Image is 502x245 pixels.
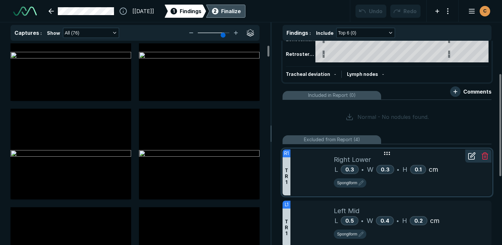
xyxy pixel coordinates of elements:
span: Normal - No nodules found. [357,113,429,121]
span: Included in Report (0) [308,92,356,99]
span: 0.3 [345,166,354,173]
div: 2Finalize [206,5,245,18]
span: cm [430,216,440,226]
span: 0.3 [381,166,390,173]
span: Spongiform [337,180,357,186]
span: • [361,166,364,173]
button: Undo [355,5,386,18]
li: Excluded from Report (4) [283,135,491,144]
button: Redo [390,5,421,18]
span: Comments [463,88,491,96]
span: L [334,165,338,174]
span: Excluded from Report (4) [304,136,360,143]
span: All (76) [65,29,79,36]
span: W [367,165,374,174]
span: • [397,166,399,173]
button: avatar-name [464,5,491,18]
span: L1 [285,201,288,208]
span: H [402,216,407,226]
span: • [361,217,363,225]
span: Include [316,30,333,36]
span: W [367,216,373,226]
span: 0.4 [380,217,389,224]
span: [[DATE]] [132,7,154,15]
span: T R 1 [285,167,288,185]
span: Lymph nodes [347,71,378,77]
img: See-Mode Logo [13,7,37,16]
span: - [334,71,336,77]
span: 0.2 [414,217,423,224]
span: 0.5 [345,217,354,224]
span: : [309,30,311,36]
span: C [483,8,487,14]
span: Findings [180,7,201,15]
span: H [402,165,407,174]
span: 0.1 [415,166,422,173]
div: Finalize [221,7,241,15]
span: Captures [14,30,39,36]
span: Show [47,30,60,36]
span: Findings [286,30,308,36]
span: • [397,217,399,225]
span: Top 6 (0) [338,29,356,36]
span: Tracheal deviation [286,71,330,77]
div: 1Findings [165,5,206,18]
span: Spongiform [337,231,357,237]
span: 2 [214,8,217,14]
span: : [40,30,42,36]
li: R1TR1Right LowerL0.3•W0.3•H0.1cm [283,149,491,195]
span: T R 1 [285,219,288,236]
span: cm [429,165,438,174]
span: R1 [284,150,289,157]
a: See-Mode Logo [11,4,39,18]
span: Right Lower [334,155,371,165]
span: - [382,71,384,77]
span: 1 [173,8,175,14]
div: avatar-name [480,6,490,16]
span: Left Mid [334,206,359,216]
span: L [334,216,338,226]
